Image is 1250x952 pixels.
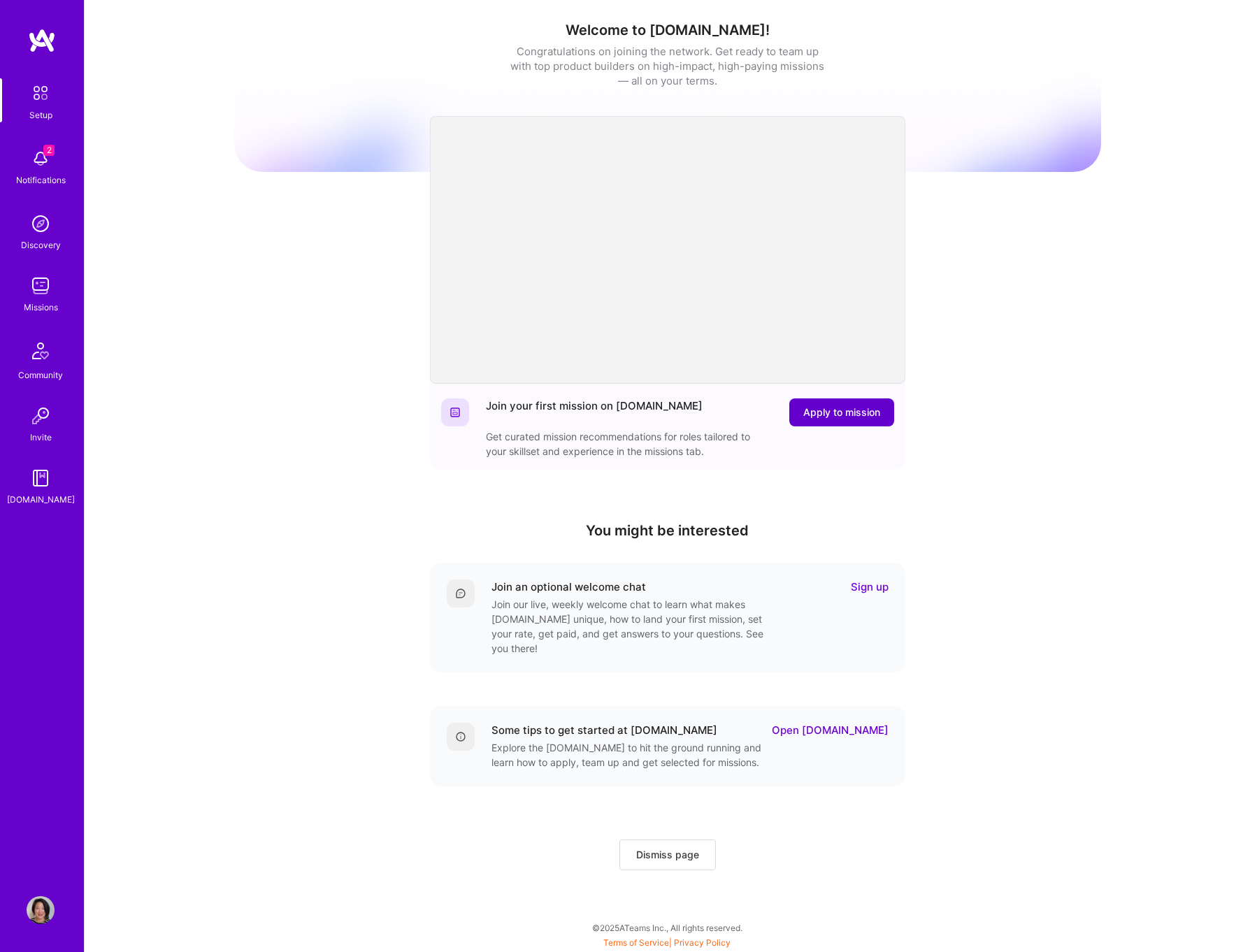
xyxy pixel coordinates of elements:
[851,579,889,594] a: Sign up
[450,407,461,418] img: Website
[486,398,703,426] div: Join your first mission on [DOMAIN_NAME]
[84,910,1250,945] div: © 2025 ATeams Inc., All rights reserved.
[43,145,55,156] span: 2
[636,848,699,862] span: Dismiss page
[16,173,66,187] div: Notifications
[491,723,717,737] div: Some tips to get started at [DOMAIN_NAME]
[234,22,1101,38] h1: Welcome to [DOMAIN_NAME]!
[674,937,731,948] a: Privacy Policy
[26,78,55,108] img: setup
[28,28,56,53] img: logo
[27,272,55,300] img: teamwork
[7,492,75,507] div: [DOMAIN_NAME]
[491,579,646,594] div: Join an optional welcome chat
[772,723,889,737] a: Open [DOMAIN_NAME]
[29,108,52,122] div: Setup
[24,334,57,368] img: Community
[430,116,905,384] iframe: video
[27,896,55,924] img: User Avatar
[789,398,894,426] button: Apply to mission
[24,300,58,315] div: Missions
[803,405,880,419] span: Apply to mission
[603,937,731,948] span: |
[27,464,55,492] img: guide book
[30,430,52,445] div: Invite
[510,44,825,88] div: Congratulations on joining the network. Get ready to team up with top product builders on high-im...
[619,839,716,870] button: Dismiss page
[27,145,55,173] img: bell
[23,896,58,924] a: User Avatar
[486,429,766,459] div: Get curated mission recommendations for roles tailored to your skillset and experience in the mis...
[455,731,466,742] img: Details
[491,597,771,656] div: Join our live, weekly welcome chat to learn what makes [DOMAIN_NAME] unique, how to land your fir...
[27,210,55,238] img: discovery
[27,402,55,430] img: Invite
[18,368,63,382] div: Community
[455,588,466,599] img: Comment
[21,238,61,252] div: Discovery
[430,522,905,539] h4: You might be interested
[603,937,669,948] a: Terms of Service
[491,740,771,770] div: Explore the [DOMAIN_NAME] to hit the ground running and learn how to apply, team up and get selec...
